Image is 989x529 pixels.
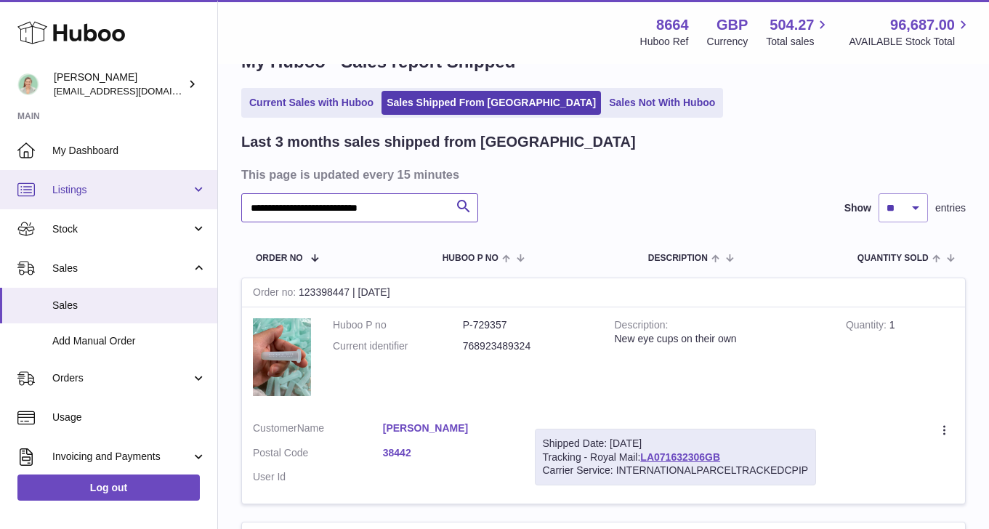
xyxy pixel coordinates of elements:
span: Quantity Sold [857,254,929,263]
img: 1678098807.jpg [253,318,311,396]
div: Huboo Ref [640,35,689,49]
dt: User Id [253,470,383,484]
span: Usage [52,411,206,424]
a: Sales Not With Huboo [604,91,720,115]
span: Stock [52,222,191,236]
span: [EMAIL_ADDRESS][DOMAIN_NAME] [54,85,214,97]
h2: Last 3 months sales shipped from [GEOGRAPHIC_DATA] [241,132,636,152]
label: Show [844,201,871,215]
a: [PERSON_NAME] [383,421,513,435]
span: Description [648,254,708,263]
dt: Name [253,421,383,439]
a: LA071632306GB [640,451,720,463]
span: Add Manual Order [52,334,206,348]
strong: 8664 [656,15,689,35]
a: Current Sales with Huboo [244,91,379,115]
strong: Order no [253,286,299,302]
span: 504.27 [770,15,814,35]
img: hello@thefacialcuppingexpert.com [17,73,39,95]
div: Tracking - Royal Mail: [535,429,817,486]
a: Sales Shipped From [GEOGRAPHIC_DATA] [382,91,601,115]
a: 96,687.00 AVAILABLE Stock Total [849,15,972,49]
span: Order No [256,254,303,263]
td: 1 [835,307,965,411]
dd: 768923489324 [463,339,593,353]
span: Total sales [766,35,831,49]
a: 504.27 Total sales [766,15,831,49]
dd: P-729357 [463,318,593,332]
span: My Dashboard [52,144,206,158]
span: Customer [253,422,297,434]
h3: This page is updated every 15 minutes [241,166,962,182]
div: Carrier Service: INTERNATIONALPARCELTRACKEDCPIP [543,464,809,477]
span: Huboo P no [443,254,498,263]
span: Sales [52,262,191,275]
a: 38442 [383,446,513,460]
div: 123398447 | [DATE] [242,278,965,307]
span: 96,687.00 [890,15,955,35]
div: Shipped Date: [DATE] [543,437,809,451]
strong: GBP [716,15,748,35]
dt: Postal Code [253,446,383,464]
span: entries [935,201,966,215]
span: Orders [52,371,191,385]
span: AVAILABLE Stock Total [849,35,972,49]
div: New eye cups on their own [615,332,824,346]
strong: Quantity [846,319,889,334]
strong: Description [615,319,669,334]
dt: Current identifier [333,339,463,353]
a: Log out [17,475,200,501]
span: Invoicing and Payments [52,450,191,464]
div: Currency [707,35,748,49]
span: Listings [52,183,191,197]
dt: Huboo P no [333,318,463,332]
div: [PERSON_NAME] [54,70,185,98]
span: Sales [52,299,206,312]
